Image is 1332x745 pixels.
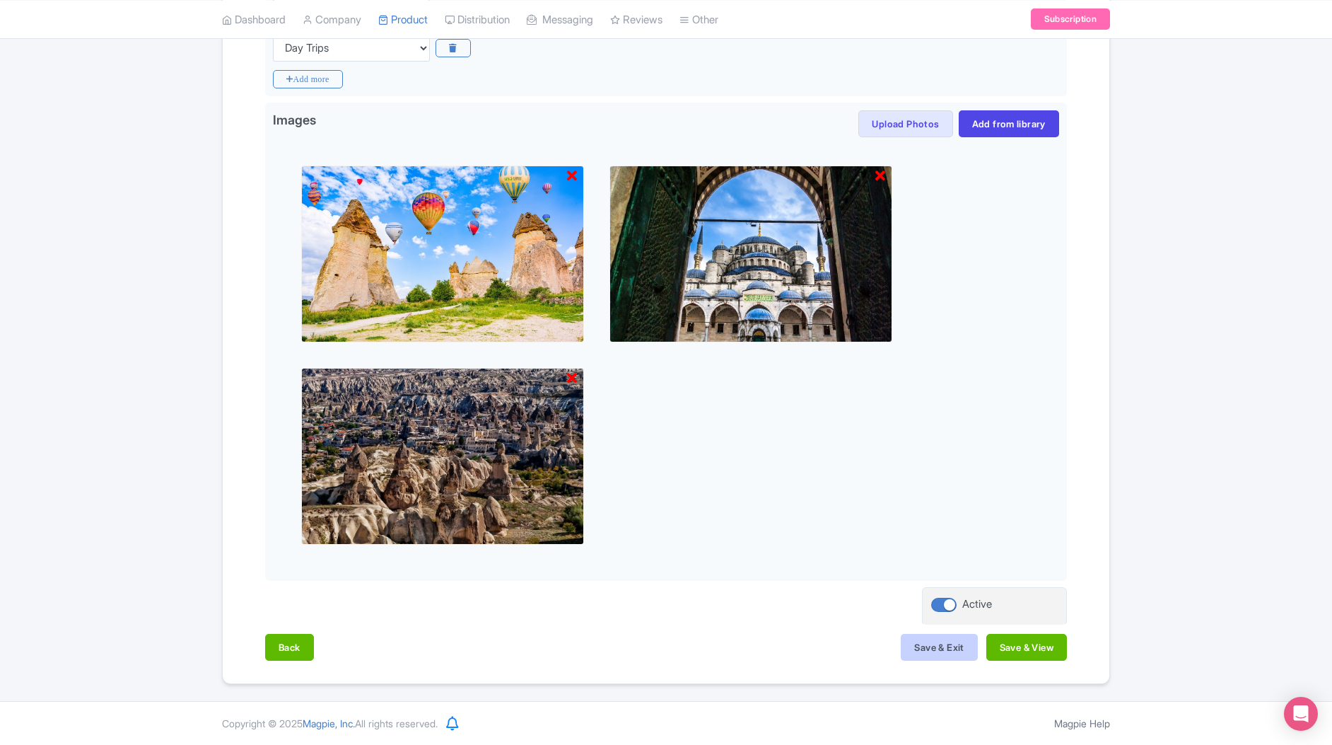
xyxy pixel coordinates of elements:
div: Open Intercom Messenger [1284,697,1318,731]
a: Subscription [1031,8,1110,30]
button: Save & Exit [901,634,977,661]
a: Add from library [959,110,1059,137]
a: Magpie Help [1054,717,1110,729]
div: Copyright © 2025 All rights reserved. [214,716,446,731]
img: ftcniy6r6zaqlmkpibne.jpg [301,166,584,342]
img: nxs9qwkeolxfzxjyghag.jpg [301,368,584,545]
button: Upload Photos [858,110,952,137]
i: Add more [273,70,343,88]
span: Images [273,110,316,133]
div: Active [962,596,992,613]
button: Back [265,634,314,661]
button: Save & View [986,634,1067,661]
img: bsvgvnqpuw3ujxqunvht.jpg [609,166,892,342]
span: Magpie, Inc. [303,717,355,729]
